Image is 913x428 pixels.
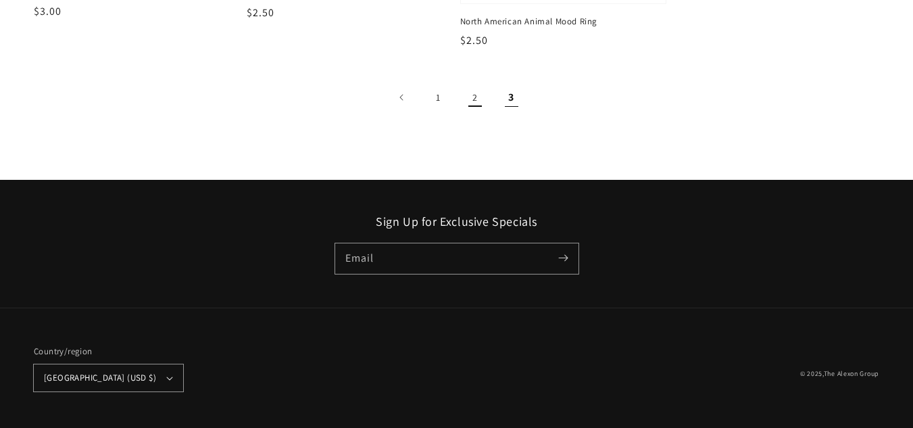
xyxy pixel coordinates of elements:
small: © 2025, [800,369,879,378]
a: Previous page [387,82,417,112]
a: Page 2 [460,82,490,112]
a: The Alexon Group [824,369,879,378]
button: [GEOGRAPHIC_DATA] (USD $) [34,364,183,391]
span: $2.50 [247,5,274,20]
h2: Sign Up for Exclusive Specials [34,214,879,229]
span: North American Animal Mood Ring [460,16,666,28]
h2: Country/region [34,345,183,358]
span: $2.50 [460,33,488,47]
span: Page 3 [497,82,526,112]
a: Page 1 [424,82,453,112]
nav: Pagination [34,82,879,112]
span: $3.00 [34,4,61,18]
button: Subscribe [549,243,578,273]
